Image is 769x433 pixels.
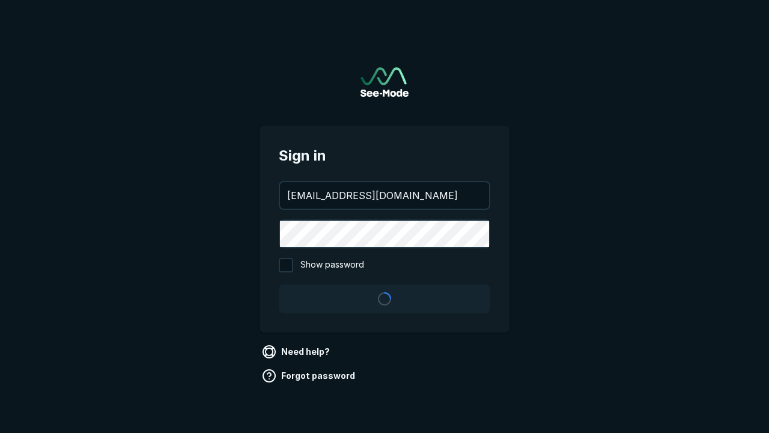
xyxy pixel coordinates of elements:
input: your@email.com [280,182,489,209]
a: Go to sign in [360,67,409,97]
a: Need help? [260,342,335,361]
span: Sign in [279,145,490,167]
span: Show password [300,258,364,272]
a: Forgot password [260,366,360,385]
img: See-Mode Logo [360,67,409,97]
